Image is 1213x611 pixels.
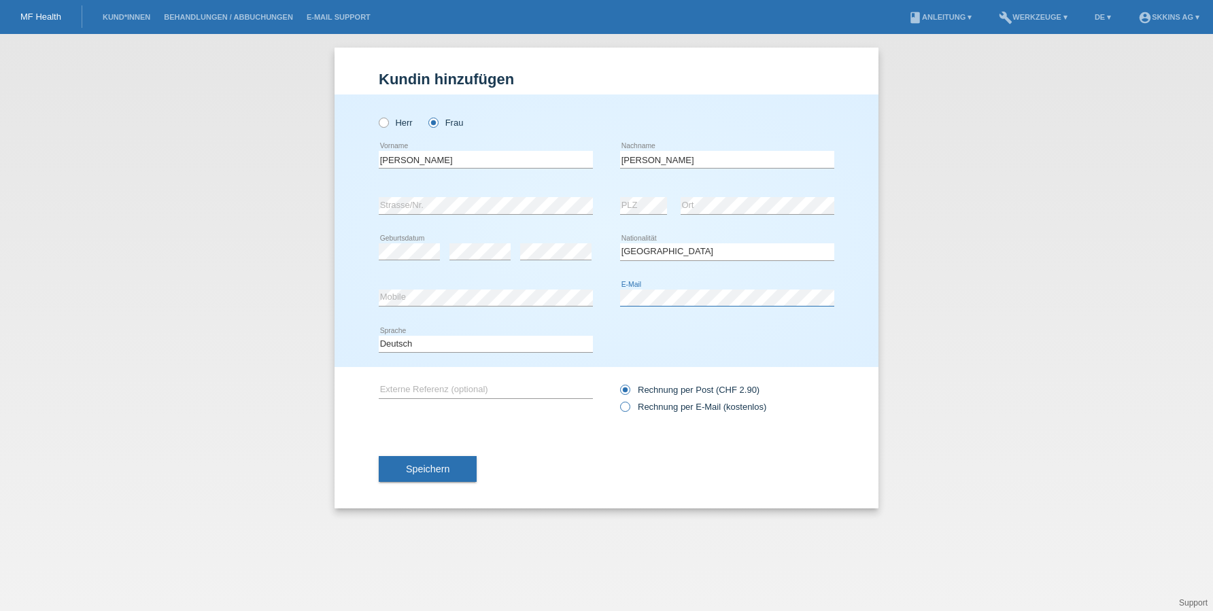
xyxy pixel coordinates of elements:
[96,13,157,21] a: Kund*innen
[999,11,1012,24] i: build
[406,464,449,474] span: Speichern
[908,11,922,24] i: book
[620,402,766,412] label: Rechnung per E-Mail (kostenlos)
[379,118,413,128] label: Herr
[379,118,388,126] input: Herr
[902,13,978,21] a: bookAnleitung ▾
[157,13,300,21] a: Behandlungen / Abbuchungen
[428,118,437,126] input: Frau
[620,385,759,395] label: Rechnung per Post (CHF 2.90)
[300,13,377,21] a: E-Mail Support
[20,12,61,22] a: MF Health
[428,118,463,128] label: Frau
[1179,598,1208,608] a: Support
[1131,13,1206,21] a: account_circleSKKINS AG ▾
[992,13,1074,21] a: buildWerkzeuge ▾
[620,385,629,402] input: Rechnung per Post (CHF 2.90)
[379,456,477,482] button: Speichern
[1138,11,1152,24] i: account_circle
[1088,13,1118,21] a: DE ▾
[620,402,629,419] input: Rechnung per E-Mail (kostenlos)
[379,71,834,88] h1: Kundin hinzufügen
